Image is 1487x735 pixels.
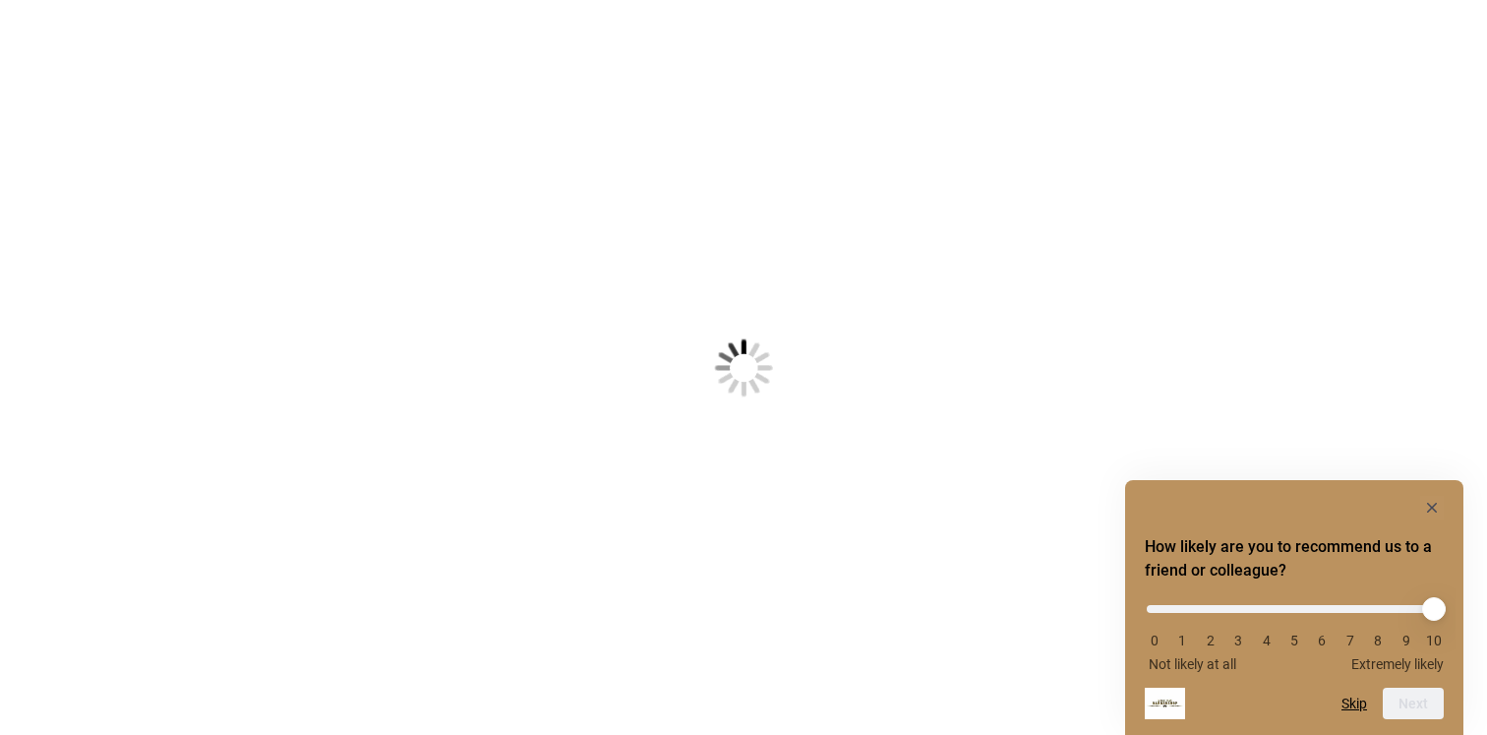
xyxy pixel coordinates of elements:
button: Next question [1383,688,1444,719]
div: How likely are you to recommend us to a friend or colleague? Select an option from 0 to 10, with ... [1145,590,1444,672]
button: Hide survey [1420,496,1444,520]
div: How likely are you to recommend us to a friend or colleague? Select an option from 0 to 10, with ... [1145,496,1444,719]
li: 5 [1284,633,1304,648]
li: 0 [1145,633,1164,648]
li: 7 [1340,633,1360,648]
li: 1 [1172,633,1192,648]
span: Not likely at all [1149,656,1236,672]
h2: How likely are you to recommend us to a friend or colleague? Select an option from 0 to 10, with ... [1145,535,1444,582]
li: 6 [1312,633,1332,648]
li: 9 [1397,633,1416,648]
li: 3 [1228,633,1248,648]
li: 4 [1257,633,1277,648]
li: 10 [1424,633,1444,648]
button: Skip [1341,696,1367,711]
span: Extremely likely [1351,656,1444,672]
li: 8 [1368,633,1388,648]
li: 2 [1201,633,1220,648]
img: Loading [618,242,869,494]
